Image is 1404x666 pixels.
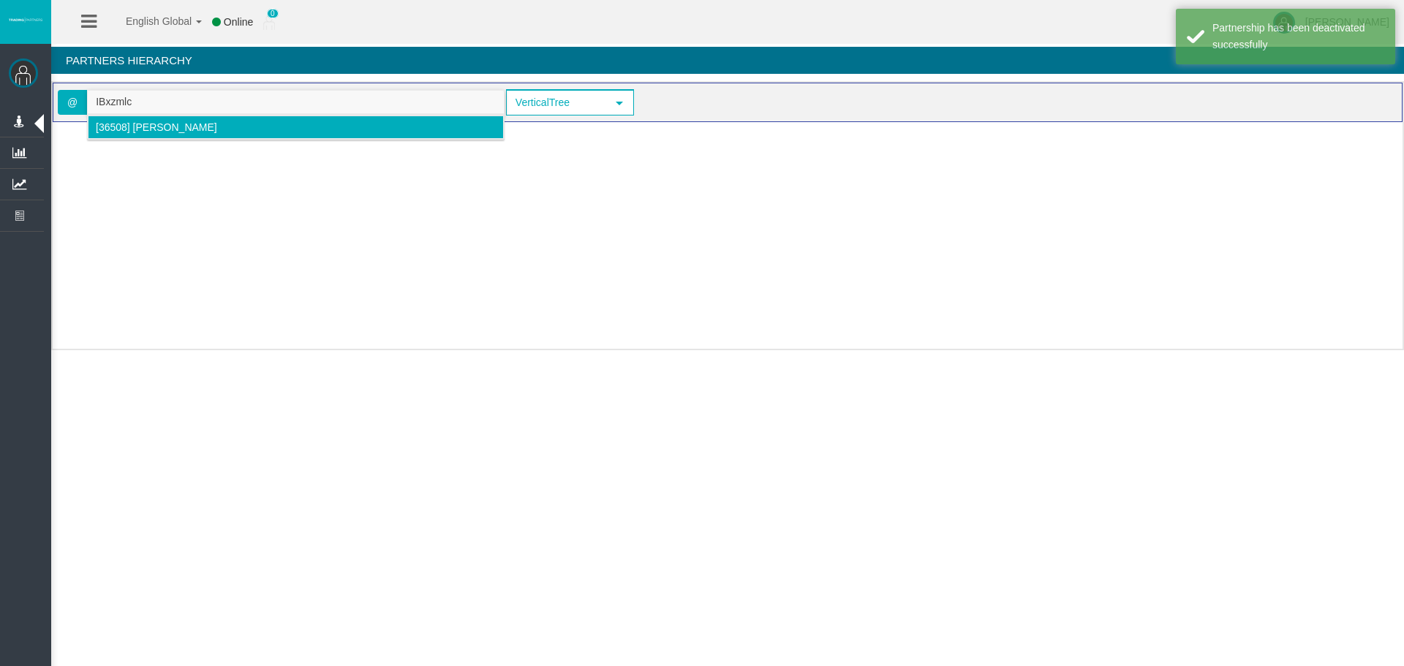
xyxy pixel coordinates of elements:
span: @ [58,90,87,115]
span: select [614,97,625,109]
h4: Partners Hierarchy [51,47,1404,74]
input: Search partner... [88,91,504,113]
span: Online [224,16,253,28]
span: [36508] [PERSON_NAME] [96,121,217,133]
img: user_small.png [263,15,275,30]
span: 0 [267,9,279,18]
div: Partnership has been deactivated successfully [1212,20,1384,53]
span: VerticalTree [507,91,607,114]
img: logo.svg [7,17,44,23]
span: English Global [107,15,192,27]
